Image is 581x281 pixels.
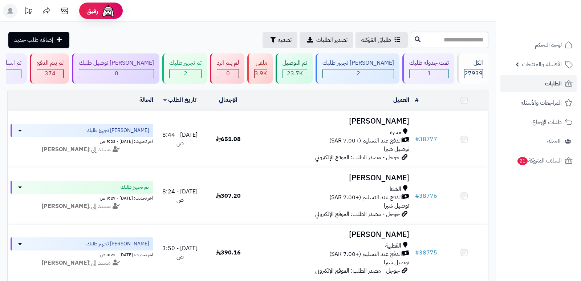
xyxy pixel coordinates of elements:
a: [PERSON_NAME] تجهيز طلبك 2 [314,53,401,84]
span: [DATE] - 8:24 ص [162,187,198,204]
a: # [415,96,419,104]
span: القطبية [385,242,401,250]
img: ai-face.png [101,4,115,18]
a: تمت جدولة طلبك 1 [401,53,456,84]
span: الدفع عند التسليم (+7.00 SAR) [329,193,402,202]
a: تاريخ الطلب [163,96,196,104]
span: الطلبات [545,79,562,89]
span: 2 [184,69,187,78]
span: توصيل شبرا [384,201,409,210]
span: طلبات الإرجاع [532,117,562,127]
strong: [PERSON_NAME] [42,145,89,154]
button: تصفية [263,32,297,48]
div: مسند إلى: [5,259,159,267]
div: 2 [323,69,394,78]
span: رفيق [86,7,98,15]
div: مسند إلى: [5,202,159,210]
a: إضافة طلب جديد [8,32,69,48]
span: 651.08 [216,135,241,144]
div: 0 [79,69,154,78]
a: العميل [393,96,409,104]
a: لم يتم الدفع 374 [28,53,70,84]
div: 2 [170,69,201,78]
a: العملاء [500,133,577,150]
span: لوحة التحكم [535,40,562,50]
span: 374 [45,69,56,78]
a: #38776 [415,192,437,200]
div: 1 [410,69,448,78]
a: المراجعات والأسئلة [500,94,577,112]
span: الدفع عند التسليم (+7.00 SAR) [329,250,402,258]
span: تصدير الطلبات [316,36,348,44]
span: مسره [390,128,401,137]
a: لم يتم الرد 0 [208,53,246,84]
span: 307.20 [216,192,241,200]
a: السلات المتروكة21 [500,152,577,169]
span: جوجل - مصدر الطلب: الموقع الإلكتروني [315,210,400,218]
a: تم التوصيل 23.7K [274,53,314,84]
span: إضافة طلب جديد [14,36,53,44]
a: الكل27939 [456,53,490,84]
span: 390.16 [216,248,241,257]
a: الطلبات [500,75,577,92]
a: تصدير الطلبات [300,32,353,48]
a: #38775 [415,248,437,257]
span: العملاء [547,136,561,146]
h3: [PERSON_NAME] [255,174,409,182]
span: [PERSON_NAME] تجهيز طلبك [86,240,149,248]
div: [PERSON_NAME] تجهيز طلبك [322,59,394,67]
a: ملغي 3.9K [246,53,274,84]
span: توصيل شبرا [384,258,409,267]
span: الأقسام والمنتجات [522,59,562,69]
div: اخر تحديث: [DATE] - 9:29 ص [11,194,153,201]
span: 0 [115,69,118,78]
span: # [415,135,419,144]
span: تم تجهيز طلبك [121,184,149,191]
span: 21 [517,157,528,165]
h3: [PERSON_NAME] [255,230,409,239]
span: توصيل شبرا [384,145,409,153]
span: [DATE] - 8:44 ص [162,131,198,148]
div: ملغي [254,59,267,67]
a: تحديثات المنصة [19,4,37,20]
span: # [415,248,419,257]
div: مسند إلى: [5,145,159,154]
span: 2 [357,69,360,78]
span: طلباتي المُوكلة [361,36,391,44]
div: [PERSON_NAME] توصيل طلبك [79,59,154,67]
div: تم تجهيز طلبك [169,59,202,67]
a: لوحة التحكم [500,36,577,54]
span: الدفع عند التسليم (+7.00 SAR) [329,137,402,145]
span: [PERSON_NAME] تجهيز طلبك [86,127,149,134]
strong: [PERSON_NAME] [42,202,89,210]
div: الكل [464,59,483,67]
div: 23709 [283,69,307,78]
span: 27939 [464,69,483,78]
div: تمت جدولة طلبك [409,59,449,67]
strong: [PERSON_NAME] [42,258,89,267]
span: جوجل - مصدر الطلب: الموقع الإلكتروني [315,153,400,162]
div: تم التوصيل [283,59,307,67]
span: جوجل - مصدر الطلب: الموقع الإلكتروني [315,266,400,275]
a: طلبات الإرجاع [500,113,577,131]
a: الحالة [139,96,153,104]
span: # [415,192,419,200]
div: لم يتم الرد [217,59,239,67]
a: طلباتي المُوكلة [355,32,408,48]
div: اخر تحديث: [DATE] - 9:23 ص [11,137,153,145]
div: لم يتم الدفع [37,59,64,67]
span: المراجعات والأسئلة [521,98,562,108]
span: 1 [427,69,431,78]
span: 3.9K [255,69,267,78]
a: [PERSON_NAME] توصيل طلبك 0 [70,53,161,84]
div: 374 [37,69,63,78]
span: 23.7K [287,69,303,78]
span: 0 [226,69,230,78]
span: [DATE] - 3:50 ص [162,244,198,261]
span: الشفا [390,185,401,193]
div: 3851 [255,69,267,78]
div: اخر تحديث: [DATE] - 8:23 ص [11,250,153,258]
a: تم تجهيز طلبك 2 [161,53,208,84]
a: الإجمالي [219,96,237,104]
h3: [PERSON_NAME] [255,117,409,125]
